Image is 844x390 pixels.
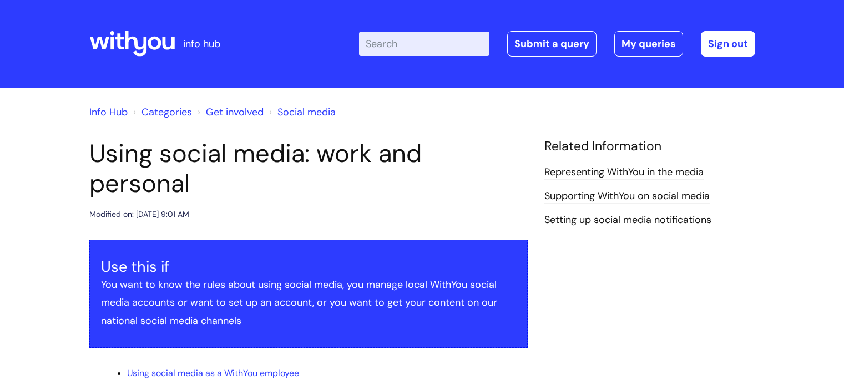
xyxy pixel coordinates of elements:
[507,31,597,57] a: Submit a query
[89,207,189,221] div: Modified on: [DATE] 9:01 AM
[544,139,755,154] h4: Related Information
[101,276,516,330] p: You want to know the rules about using social media, you manage local WithYou social media accoun...
[614,31,683,57] a: My queries
[101,258,516,276] h3: Use this if
[89,105,128,119] a: Info Hub
[544,213,711,227] a: Setting up social media notifications
[130,103,192,121] li: Solution home
[141,105,192,119] a: Categories
[544,165,704,180] a: Representing WithYou in the media
[359,32,489,56] input: Search
[544,189,710,204] a: Supporting WithYou on social media
[277,105,336,119] a: Social media
[701,31,755,57] a: Sign out
[89,139,528,199] h1: Using social media: work and personal
[183,35,220,53] p: info hub
[266,103,336,121] li: Social media
[127,367,299,379] a: Using social media as a WithYou employee
[206,105,264,119] a: Get involved
[359,31,755,57] div: | -
[195,103,264,121] li: Get involved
